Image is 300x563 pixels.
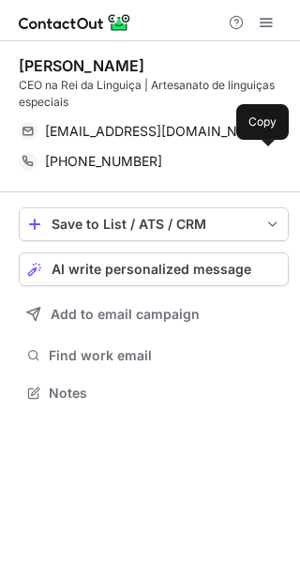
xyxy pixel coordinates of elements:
[52,262,251,277] span: AI write personalized message
[45,153,162,170] span: [PHONE_NUMBER]
[19,11,131,34] img: ContactOut v5.3.10
[52,217,256,232] div: Save to List / ATS / CRM
[51,307,200,322] span: Add to email campaign
[19,252,289,286] button: AI write personalized message
[19,77,289,111] div: CEO na Rei da Linguiça | Artesanato de linguiças especiais
[45,123,260,140] span: [EMAIL_ADDRESS][DOMAIN_NAME]
[19,207,289,241] button: save-profile-one-click
[19,342,289,369] button: Find work email
[49,385,281,402] span: Notes
[49,347,281,364] span: Find work email
[19,380,289,406] button: Notes
[19,56,144,75] div: [PERSON_NAME]
[19,297,289,331] button: Add to email campaign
